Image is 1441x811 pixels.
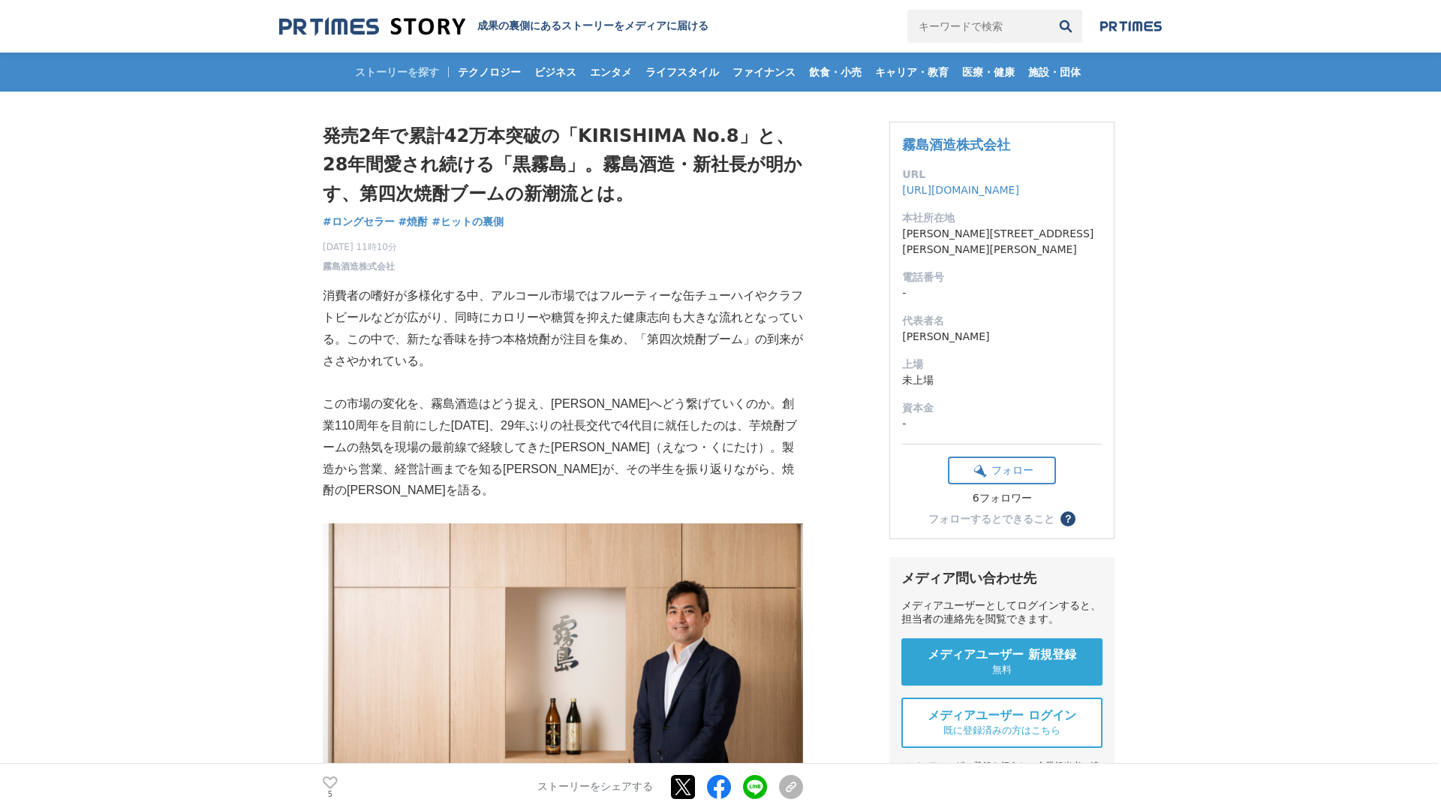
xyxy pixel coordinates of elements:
span: テクノロジー [452,65,527,79]
a: 飲食・小売 [803,53,868,92]
span: エンタメ [584,65,638,79]
span: #ロングセラー [323,215,395,228]
dd: - [902,285,1102,301]
div: メディア問い合わせ先 [901,569,1103,587]
dt: URL [902,167,1102,182]
button: ？ [1060,511,1075,526]
div: 6フォロワー [948,492,1056,505]
span: ファイナンス [727,65,802,79]
p: 消費者の嗜好が多様化する中、アルコール市場ではフルーティーな缶チューハイやクラフトビールなどが広がり、同時にカロリーや糖質を抑えた健康志向も大きな流れとなっている。この中で、新たな香味を持つ本格... [323,285,803,372]
button: フォロー [948,457,1056,484]
dd: [PERSON_NAME][STREET_ADDRESS][PERSON_NAME][PERSON_NAME] [902,226,1102,258]
p: 5 [323,791,338,798]
a: 成果の裏側にあるストーリーをメディアに届ける 成果の裏側にあるストーリーをメディアに届ける [279,17,708,37]
span: キャリア・教育 [869,65,955,79]
dd: 未上場 [902,372,1102,388]
a: 施設・団体 [1022,53,1087,92]
a: エンタメ [584,53,638,92]
a: #ヒットの裏側 [432,214,504,230]
span: メディアユーザー ログイン [928,708,1076,724]
span: 飲食・小売 [803,65,868,79]
p: この市場の変化を、霧島酒造はどう捉え、[PERSON_NAME]へどう繋げていくのか。創業110周年を目前にした[DATE]、29年ぶりの社長交代で4代目に就任したのは、芋焼酎ブームの熱気を現場... [323,393,803,502]
dd: - [902,416,1102,432]
img: 成果の裏側にあるストーリーをメディアに届ける [279,17,465,37]
a: ライフスタイル [639,53,725,92]
dt: 代表者名 [902,313,1102,329]
span: #焼酎 [399,215,429,228]
dt: 本社所在地 [902,210,1102,226]
span: 無料 [992,663,1012,677]
dt: 上場 [902,357,1102,372]
span: メディアユーザー 新規登録 [928,647,1076,663]
a: #ロングセラー [323,214,395,230]
p: ストーリーをシェアする [537,781,653,794]
a: 医療・健康 [956,53,1021,92]
div: フォローするとできること [928,514,1054,524]
dt: 電話番号 [902,270,1102,285]
a: テクノロジー [452,53,527,92]
button: 検索 [1049,10,1082,43]
a: 霧島酒造株式会社 [323,260,395,273]
a: キャリア・教育 [869,53,955,92]
span: [DATE] 11時10分 [323,240,397,254]
span: ライフスタイル [639,65,725,79]
h2: 成果の裏側にあるストーリーをメディアに届ける [477,20,708,33]
a: メディアユーザー 新規登録 無料 [901,638,1103,686]
div: メディアユーザーとしてログインすると、担当者の連絡先を閲覧できます。 [901,599,1103,626]
a: ファイナンス [727,53,802,92]
span: 既に登録済みの方はこちら [943,724,1060,737]
span: ？ [1063,514,1073,524]
span: 施設・団体 [1022,65,1087,79]
a: 霧島酒造株式会社 [902,137,1010,152]
span: #ヒットの裏側 [432,215,504,228]
a: ビジネス [528,53,582,92]
a: メディアユーザー ログイン 既に登録済みの方はこちら [901,698,1103,748]
span: 医療・健康 [956,65,1021,79]
dd: [PERSON_NAME] [902,329,1102,345]
input: キーワードで検索 [907,10,1049,43]
h1: 発売2年で累計42万本突破の「KIRISHIMA No.8」と、28年間愛され続ける「黒霧島」。霧島酒造・新社長が明かす、第四次焼酎ブームの新潮流とは。 [323,122,803,208]
a: #焼酎 [399,214,429,230]
img: prtimes [1100,20,1162,32]
dt: 資本金 [902,400,1102,416]
span: ビジネス [528,65,582,79]
a: [URL][DOMAIN_NAME] [902,184,1019,196]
